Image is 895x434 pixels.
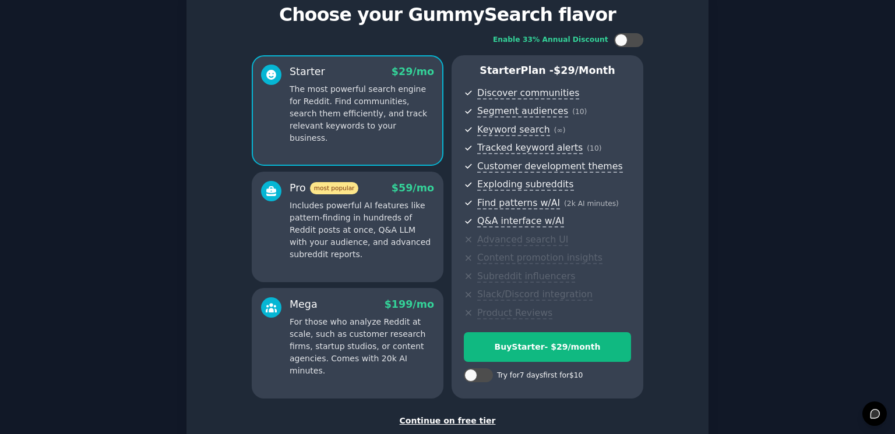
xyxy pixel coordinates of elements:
[464,63,631,78] p: Starter Plan -
[290,200,434,261] p: Includes powerful AI features like pattern-finding in hundreds of Reddit posts at once, Q&A LLM w...
[477,307,552,319] span: Product Reviews
[477,289,593,301] span: Slack/Discord integration
[477,179,573,191] span: Exploding subreddits
[477,124,550,136] span: Keyword search
[310,182,359,194] span: most popular
[497,371,583,381] div: Try for 7 days first for $10
[493,35,608,45] div: Enable 33% Annual Discount
[392,66,434,77] span: $ 29 /mo
[554,65,615,76] span: $ 29 /month
[464,332,631,362] button: BuyStarter- $29/month
[290,181,358,195] div: Pro
[477,215,564,227] span: Q&A interface w/AI
[385,298,434,310] span: $ 199 /mo
[477,87,579,99] span: Discover communities
[464,341,630,353] div: Buy Starter - $ 29 /month
[392,182,434,194] span: $ 59 /mo
[290,297,318,312] div: Mega
[554,126,566,134] span: ( ∞ )
[477,197,560,209] span: Find patterns w/AI
[477,234,568,246] span: Advanced search UI
[199,415,696,427] div: Continue on free tier
[290,83,434,144] p: The most powerful search engine for Reddit. Find communities, search them efficiently, and track ...
[572,108,587,116] span: ( 10 )
[564,200,619,208] span: ( 2k AI minutes )
[587,144,601,152] span: ( 10 )
[199,5,696,25] p: Choose your GummySearch flavor
[477,252,602,264] span: Content promotion insights
[477,271,575,283] span: Subreddit influencers
[477,142,583,154] span: Tracked keyword alerts
[290,65,325,79] div: Starter
[477,105,568,118] span: Segment audiences
[290,316,434,377] p: For those who analyze Reddit at scale, such as customer research firms, startup studios, or conte...
[477,161,623,173] span: Customer development themes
